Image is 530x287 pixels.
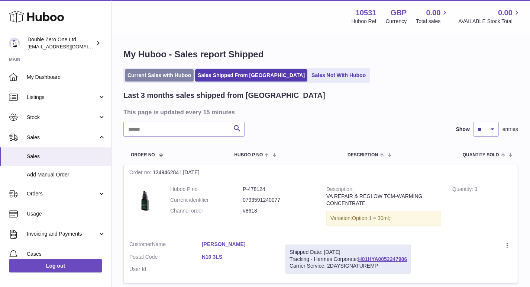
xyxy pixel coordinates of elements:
h3: This page is updated every 15 minutes [123,108,516,116]
span: Usage [27,210,106,217]
div: Carrier Service: 2DAYSIGNATUREMP [290,262,407,270]
a: [PERSON_NAME] [202,241,274,248]
span: Listings [27,94,98,101]
div: Currency [386,18,407,25]
span: Add Manual Order [27,171,106,178]
span: Customer [129,241,152,247]
a: Log out [9,259,102,272]
span: Order No [131,153,155,157]
span: Quantity Sold [463,153,499,157]
dd: 0793591240077 [243,197,315,204]
dt: Postal Code [129,253,202,262]
span: Sales [27,134,98,141]
dt: Huboo P no [170,186,243,193]
h2: Last 3 months sales shipped from [GEOGRAPHIC_DATA] [123,90,325,101]
span: Orders [27,190,98,197]
span: 0.00 [426,8,441,18]
span: Description [348,153,378,157]
strong: GBP [391,8,407,18]
div: Double Zero One Ltd. [28,36,94,50]
strong: 10531 [356,8,377,18]
dt: User Id [129,266,202,273]
span: entries [502,126,518,133]
div: Variation: [326,211,441,226]
div: Tracking - Hermes Corporate: [285,245,411,274]
strong: Order no [129,169,153,177]
span: My Dashboard [27,74,106,81]
label: Show [456,126,470,133]
img: 105311660217559.jpg [129,186,159,216]
span: Sales [27,153,106,160]
dd: P-478124 [243,186,315,193]
dt: Name [129,241,202,250]
dt: Current identifier [170,197,243,204]
span: Total sales [416,18,449,25]
span: Option 1 = 30ml; [352,215,390,221]
a: H01HYA0052247906 [358,256,407,262]
dt: Channel order [170,207,243,214]
img: hello@001skincare.com [9,38,20,49]
a: Sales Not With Huboo [309,69,368,82]
a: Current Sales with Huboo [125,69,194,82]
span: 0.00 [498,8,513,18]
strong: Description [326,186,354,194]
a: N10 3LS [202,253,274,261]
div: Shipped Date: [DATE] [290,249,407,256]
span: Stock [27,114,98,121]
a: 0.00 AVAILABLE Stock Total [458,8,521,25]
dd: #8618 [243,207,315,214]
a: 0.00 Total sales [416,8,449,25]
div: 124946284 | [DATE] [124,165,518,180]
strong: Quantity [452,186,475,194]
div: Huboo Ref [352,18,377,25]
span: Invoicing and Payments [27,230,98,237]
a: Sales Shipped From [GEOGRAPHIC_DATA] [195,69,307,82]
div: VA REPAIR & REGLOW TCM-WARMING CONCENTRATE [326,193,441,207]
span: [EMAIL_ADDRESS][DOMAIN_NAME] [28,44,109,50]
span: Huboo P no [234,153,263,157]
span: Cases [27,251,106,258]
span: AVAILABLE Stock Total [458,18,521,25]
td: 1 [447,180,518,235]
h1: My Huboo - Sales report Shipped [123,48,518,60]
